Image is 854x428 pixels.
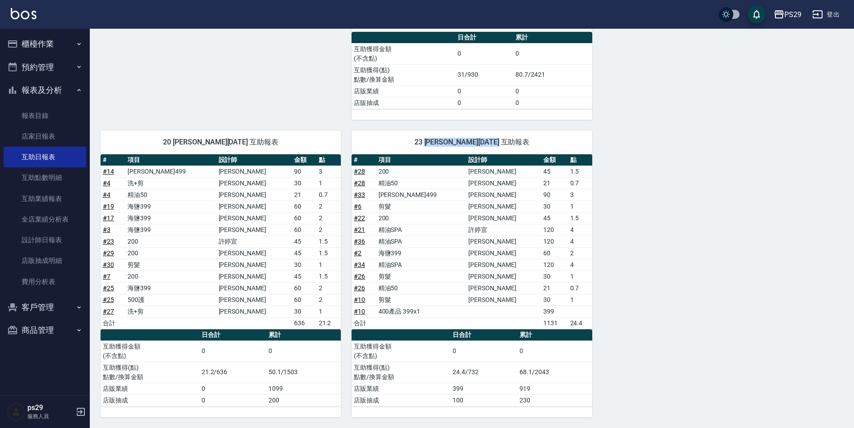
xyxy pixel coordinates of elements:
[354,296,365,303] a: #10
[101,362,199,383] td: 互助獲得(點) 點數/換算金額
[466,212,541,224] td: [PERSON_NAME]
[317,154,341,166] th: 點
[292,247,317,259] td: 45
[111,138,330,147] span: 20 [PERSON_NAME][DATE] 互助報表
[199,383,266,394] td: 0
[568,189,592,201] td: 3
[101,154,341,329] table: a dense table
[376,294,467,306] td: 剪髮
[541,247,568,259] td: 60
[568,294,592,306] td: 1
[513,64,592,85] td: 80.7/2421
[362,138,581,147] span: 23 [PERSON_NAME][DATE] 互助報表
[317,282,341,294] td: 2
[376,154,467,166] th: 項目
[317,247,341,259] td: 1.5
[513,32,592,44] th: 累計
[450,383,517,394] td: 399
[352,317,376,329] td: 合計
[352,329,592,406] table: a dense table
[541,189,568,201] td: 90
[354,308,365,315] a: #10
[376,282,467,294] td: 精油50
[125,247,216,259] td: 200
[568,201,592,212] td: 1
[216,201,292,212] td: [PERSON_NAME]
[125,166,216,177] td: [PERSON_NAME]499
[541,177,568,189] td: 21
[216,154,292,166] th: 設計師
[376,212,467,224] td: 200
[354,214,365,222] a: #22
[568,271,592,282] td: 1
[354,261,365,268] a: #34
[354,284,365,292] a: #26
[466,247,541,259] td: [PERSON_NAME]
[568,177,592,189] td: 0.7
[455,32,513,44] th: 日合計
[568,282,592,294] td: 0.7
[27,412,73,420] p: 服務人員
[517,341,592,362] td: 0
[317,166,341,177] td: 3
[354,238,365,245] a: #36
[317,177,341,189] td: 1
[376,224,467,236] td: 精油SPA
[466,271,541,282] td: [PERSON_NAME]
[376,166,467,177] td: 200
[541,154,568,166] th: 金額
[125,282,216,294] td: 海鹽399
[809,6,843,23] button: 登出
[517,383,592,394] td: 919
[568,212,592,224] td: 1.5
[125,294,216,306] td: 500護
[466,154,541,166] th: 設計師
[216,236,292,247] td: 許婷宜
[103,238,114,245] a: #23
[568,236,592,247] td: 4
[4,209,86,230] a: 全店業績分析表
[125,189,216,201] td: 精油50
[11,8,36,19] img: Logo
[103,191,110,198] a: #4
[103,168,114,175] a: #14
[101,383,199,394] td: 店販業績
[292,282,317,294] td: 60
[317,259,341,271] td: 1
[376,236,467,247] td: 精油SPA
[317,189,341,201] td: 0.7
[352,154,592,329] table: a dense table
[266,329,341,341] th: 累計
[376,259,467,271] td: 精油SPA
[266,341,341,362] td: 0
[455,64,513,85] td: 31/930
[216,294,292,306] td: [PERSON_NAME]
[125,271,216,282] td: 200
[541,166,568,177] td: 45
[376,189,467,201] td: [PERSON_NAME]499
[450,341,517,362] td: 0
[466,166,541,177] td: [PERSON_NAME]
[352,341,450,362] td: 互助獲得金額 (不含點)
[317,294,341,306] td: 2
[292,271,317,282] td: 45
[4,32,86,56] button: 櫃檯作業
[125,306,216,317] td: 洗+剪
[376,271,467,282] td: 剪髮
[292,224,317,236] td: 60
[266,394,341,406] td: 200
[455,97,513,109] td: 0
[317,306,341,317] td: 1
[27,403,73,412] h5: ps29
[541,306,568,317] td: 399
[352,43,455,64] td: 互助獲得金額 (不含點)
[513,43,592,64] td: 0
[541,271,568,282] td: 30
[101,394,199,406] td: 店販抽成
[748,5,766,23] button: save
[4,147,86,167] a: 互助日報表
[292,236,317,247] td: 45
[4,319,86,342] button: 商品管理
[354,191,365,198] a: #33
[541,259,568,271] td: 120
